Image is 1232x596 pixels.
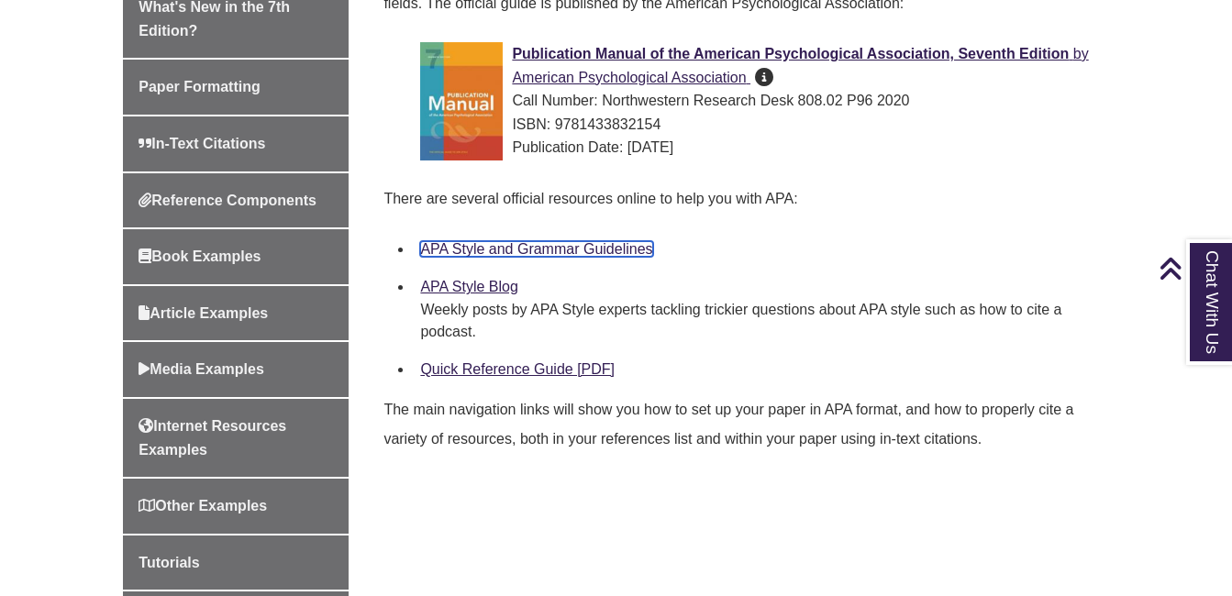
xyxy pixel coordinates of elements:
span: by [1073,46,1089,61]
a: APA Style and Grammar Guidelines [420,241,652,257]
a: Book Examples [123,229,349,284]
span: Media Examples [139,361,264,377]
a: Paper Formatting [123,60,349,115]
span: Article Examples [139,305,268,321]
span: Tutorials [139,555,199,570]
div: Weekly posts by APA Style experts tackling trickier questions about APA style such as how to cite... [420,299,1093,343]
a: Internet Resources Examples [123,399,349,477]
div: Call Number: Northwestern Research Desk 808.02 P96 2020 [420,89,1093,113]
a: Publication Manual of the American Psychological Association, Seventh Edition by American Psychol... [512,46,1088,85]
span: Other Examples [139,498,267,513]
span: Reference Components [139,193,316,208]
a: Other Examples [123,479,349,534]
a: Quick Reference Guide [PDF] [420,361,615,377]
a: Back to Top [1159,256,1227,281]
p: There are several official resources online to help you with APA: [383,177,1101,221]
span: Internet Resources Examples [139,418,286,458]
span: Publication Manual of the American Psychological Association, Seventh Edition [512,46,1069,61]
a: APA Style Blog [420,279,517,294]
div: ISBN: 9781433832154 [420,113,1093,137]
a: Media Examples [123,342,349,397]
span: Book Examples [139,248,261,264]
span: In-Text Citations [139,136,265,151]
span: Paper Formatting [139,79,260,94]
div: Publication Date: [DATE] [420,136,1093,160]
p: The main navigation links will show you how to set up your paper in APA format, and how to proper... [383,388,1101,461]
a: Reference Components [123,173,349,228]
span: American Psychological Association [512,70,746,85]
a: Article Examples [123,286,349,341]
a: In-Text Citations [123,116,349,171]
a: Tutorials [123,535,349,590]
